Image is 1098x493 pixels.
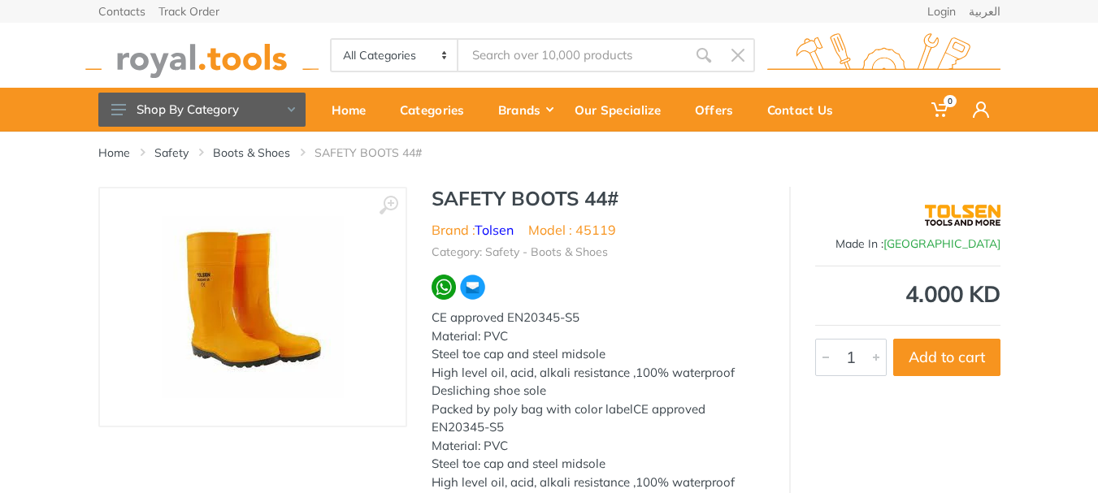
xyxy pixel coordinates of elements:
img: royal.tools Logo [85,33,319,78]
span: [GEOGRAPHIC_DATA] [883,236,1000,251]
input: Site search [458,38,686,72]
a: Categories [388,88,487,132]
div: Categories [388,93,487,127]
a: Boots & Shoes [213,145,290,161]
li: Brand : [432,220,514,240]
div: Our Specialize [563,93,684,127]
a: Home [320,88,388,132]
img: Tolsen [925,195,1000,236]
a: Login [927,6,956,17]
img: royal.tools Logo [767,33,1000,78]
img: ma.webp [459,274,486,301]
select: Category [332,40,459,71]
div: Made In : [815,236,1000,253]
li: Model : 45119 [528,220,616,240]
li: SAFETY BOOTS 44# [315,145,446,161]
button: Shop By Category [98,93,306,127]
a: Contact Us [756,88,856,132]
nav: breadcrumb [98,145,1000,161]
a: 0 [920,88,961,132]
div: Brands [487,93,563,127]
h1: SAFETY BOOTS 44# [432,187,765,210]
span: 0 [944,95,957,107]
img: Royal Tools - SAFETY BOOTS 44# [162,216,344,398]
div: Offers [684,93,756,127]
a: Offers [684,88,756,132]
button: Add to cart [893,339,1000,376]
li: Category: Safety - Boots & Shoes [432,244,608,261]
img: wa.webp [432,275,456,299]
div: 4.000 KD [815,283,1000,305]
a: Track Order [158,6,219,17]
a: Contacts [98,6,145,17]
a: Home [98,145,130,161]
a: Tolsen [475,222,514,238]
div: Home [320,93,388,127]
a: العربية [969,6,1000,17]
a: Our Specialize [563,88,684,132]
div: Contact Us [756,93,856,127]
a: Safety [154,145,189,161]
